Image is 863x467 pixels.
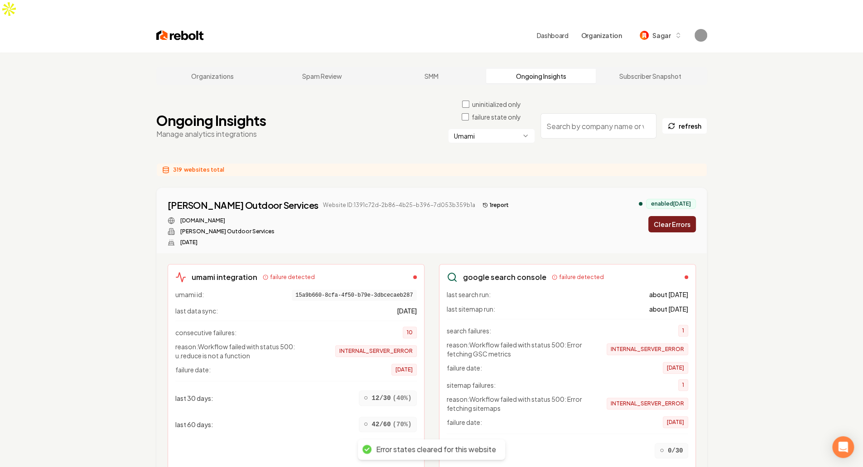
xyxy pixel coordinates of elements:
div: Error states cleared for this website [376,445,496,454]
span: failure detected [559,274,604,281]
div: enabled [DATE] [646,199,696,209]
span: ( 70 %) [392,420,411,429]
span: reason: Workflow failed with status 500: Error fetching sitemaps [447,395,592,413]
button: Clear Errors [648,216,696,232]
div: Website [168,217,512,224]
button: refresh [662,118,707,134]
span: failure detected [270,274,315,281]
span: last data sync: [175,306,218,315]
span: [DATE] [397,306,417,315]
span: 1 [678,379,688,391]
span: ( 40 %) [392,394,411,403]
h1: Ongoing Insights [156,112,266,129]
span: about [DATE] [649,304,688,313]
span: failure date: [175,365,211,374]
span: INTERNAL_SERVER_ERROR [607,343,688,355]
span: search failures: [447,326,491,335]
div: 0/30 [655,443,688,458]
span: [DATE] [663,416,688,428]
a: Ongoing Insights [486,69,596,83]
div: failed [685,275,688,279]
span: sitemap failures: [447,380,496,390]
input: Search by company name or website ID [540,113,656,139]
a: SMM [377,69,487,83]
span: consecutive failures: [175,328,236,337]
span: last 60 days : [175,420,213,429]
label: failure state only [472,112,521,121]
img: Rebolt Logo [156,29,204,42]
span: ○ [364,419,368,430]
span: INTERNAL_SERVER_ERROR [335,345,417,357]
span: websites total [184,166,224,173]
p: Manage analytics integrations [156,129,266,140]
button: Organization [575,27,627,43]
span: failure date: [447,418,482,427]
div: 12/30 [359,390,417,406]
img: Sagar [640,31,649,40]
h3: umami integration [192,272,257,283]
a: Spam Review [267,69,377,83]
span: [DATE] [663,362,688,374]
span: 319 [173,166,182,173]
a: [PERSON_NAME] Outdoor Services [168,199,318,212]
img: Sagar Soni [694,29,707,42]
span: 1 [678,325,688,337]
div: analytics enabled [639,202,642,206]
span: 15a9b660-8cfa-4f50-b79e-3dbcecaeb287 [292,290,416,301]
h3: google search console [463,272,546,283]
span: INTERNAL_SERVER_ERROR [607,398,688,409]
div: Open Intercom Messenger [832,436,854,458]
span: ○ [660,445,664,456]
label: uninitialized only [472,100,521,109]
div: failed [413,275,417,279]
span: reason: Workflow failed with status 500: u.reduce is not a function [175,342,320,360]
span: umami id: [175,290,204,301]
a: Organizations [158,69,268,83]
span: last search run: [447,290,491,299]
button: Open user button [694,29,707,42]
span: about [DATE] [649,290,688,299]
span: Website ID: 1391c72d-2b86-4b25-b396-7d053b359b1a [323,202,475,209]
span: [DATE] [391,364,417,376]
a: Dashboard [537,31,569,40]
span: Sagar [652,31,670,40]
span: ○ [364,393,368,404]
span: last sitemap run: [447,304,495,313]
span: failure date: [447,363,482,372]
span: last 30 days : [175,394,213,403]
div: 42/60 [359,417,417,432]
a: Subscriber Snapshot [596,69,705,83]
a: [DOMAIN_NAME] [180,217,225,224]
span: 10 [403,327,417,338]
button: 1report [479,200,512,211]
span: reason: Workflow failed with status 500: Error fetching GSC metrics [447,340,592,358]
